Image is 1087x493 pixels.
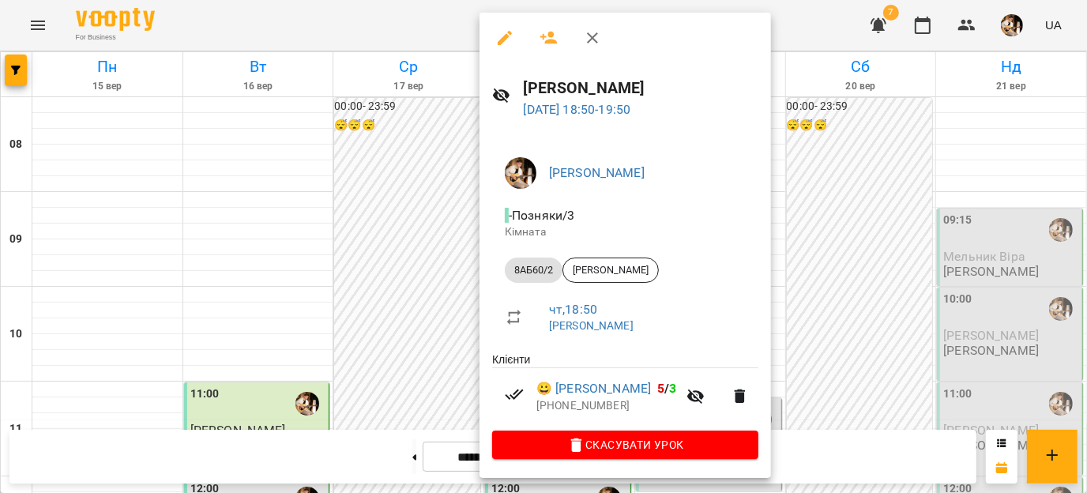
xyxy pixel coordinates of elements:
[657,381,664,396] span: 5
[505,157,536,189] img: 0162ea527a5616b79ea1cf03ccdd73a5.jpg
[505,385,524,404] svg: Візит сплачено
[505,435,746,454] span: Скасувати Урок
[563,263,658,277] span: [PERSON_NAME]
[536,379,651,398] a: 😀 [PERSON_NAME]
[670,381,677,396] span: 3
[492,431,758,459] button: Скасувати Урок
[549,165,645,180] a: [PERSON_NAME]
[505,224,746,240] p: Кімната
[524,102,631,117] a: [DATE] 18:50-19:50
[524,76,759,100] h6: [PERSON_NAME]
[505,263,562,277] span: 8АБ60/2
[562,258,659,283] div: [PERSON_NAME]
[536,398,677,414] p: [PHONE_NUMBER]
[505,208,578,223] span: - Позняки/3
[549,319,634,332] a: [PERSON_NAME]
[657,381,676,396] b: /
[492,352,758,431] ul: Клієнти
[549,302,597,317] a: чт , 18:50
